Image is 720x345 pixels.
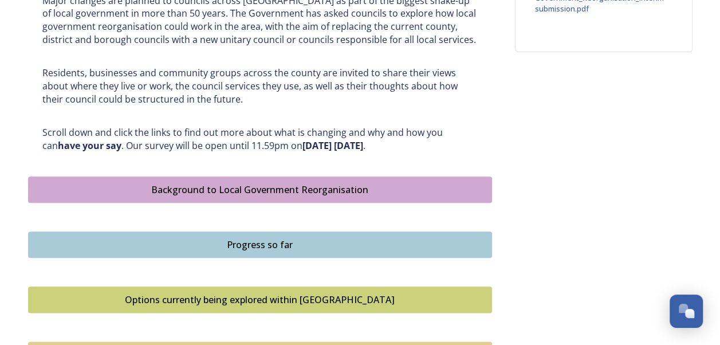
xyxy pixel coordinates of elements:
[34,183,486,197] div: Background to Local Government Reorganisation
[42,126,478,152] p: Scroll down and click the links to find out more about what is changing and why and how you can ....
[334,139,363,152] strong: [DATE]
[34,293,486,307] div: Options currently being explored within [GEOGRAPHIC_DATA]
[28,287,492,313] button: Options currently being explored within West Sussex
[28,177,492,203] button: Background to Local Government Reorganisation
[58,139,121,152] strong: have your say
[34,238,486,252] div: Progress so far
[302,139,332,152] strong: [DATE]
[28,232,492,258] button: Progress so far
[670,295,703,328] button: Open Chat
[42,66,478,105] p: Residents, businesses and community groups across the county are invited to share their views abo...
